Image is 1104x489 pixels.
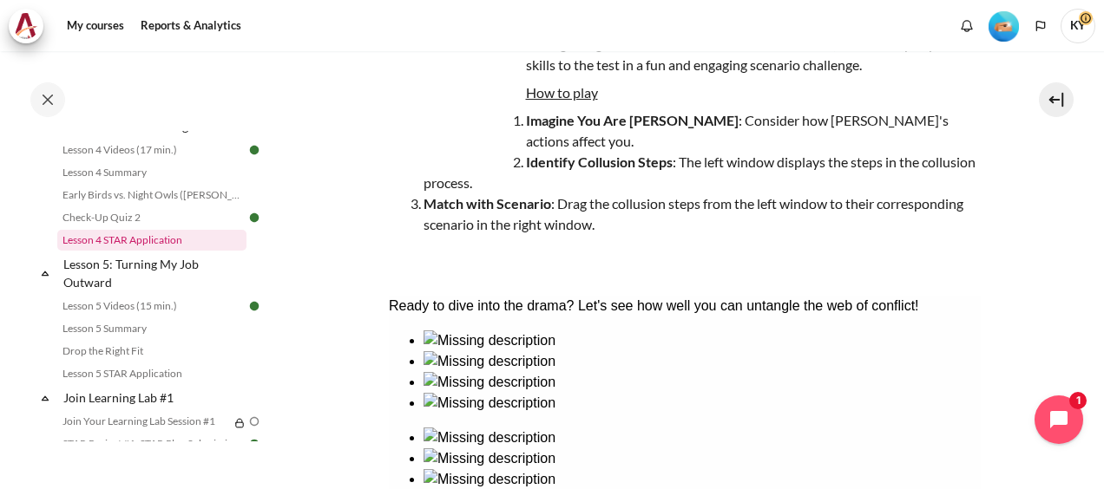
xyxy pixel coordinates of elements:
[424,110,981,152] li: : Consider how [PERSON_NAME]'s actions affect you.
[57,363,246,384] a: Lesson 5 STAR Application
[57,411,229,432] a: Join Your Learning Lab Session #1
[246,142,262,158] img: Done
[61,386,246,409] a: Join Learning Lab #1
[35,153,167,173] img: Missing description
[57,140,246,160] a: Lesson 4 Videos (17 min.)
[36,389,54,407] span: Collapse
[1028,13,1054,39] button: Languages
[35,132,167,153] img: Missing description
[1061,9,1095,43] span: KY
[35,194,167,215] img: Missing description
[424,195,551,212] strong: Match with Scenario
[57,434,246,454] a: STAR Project #1: STAR Plan Submission
[57,207,246,228] a: Check-Up Quiz 2
[35,35,167,55] img: Missing description
[14,13,38,39] img: Architeck
[57,230,246,251] a: Lesson 4 STAR Application
[954,13,980,39] div: Show notification window with no new notifications
[389,34,981,75] p: After getting to know more on how Collusion works, it's time to put your skills to the test in a ...
[246,298,262,314] img: Done
[61,9,130,43] a: My courses
[246,210,262,225] img: Done
[1061,9,1095,43] a: User menu
[135,9,247,43] a: Reports & Analytics
[57,185,246,205] a: Early Birds vs. Night Owls ([PERSON_NAME]'s Story)
[35,55,167,76] img: Missing description
[526,84,598,101] u: How to play
[9,9,52,43] a: Architeck Architeck
[526,112,739,128] strong: Imagine You Are [PERSON_NAME]
[424,152,981,193] li: : The left window displays the steps in the collusion process.
[61,252,246,294] a: Lesson 5: Turning My Job Outward
[36,264,54,282] span: Collapse
[35,97,167,118] img: Missing description
[246,436,262,452] img: Done
[989,11,1019,42] img: Level #2
[982,10,1026,42] a: Level #2
[35,173,167,194] img: Missing description
[57,162,246,183] a: Lesson 4 Summary
[989,10,1019,42] div: Level #2
[389,34,519,164] img: df
[424,193,981,235] li: : Drag the collusion steps from the left window to their corresponding scenario in the right window.
[526,153,673,170] strong: Identify Collusion Steps
[35,76,167,97] img: Missing description
[57,296,246,316] a: Lesson 5 Videos (15 min.)
[57,341,246,362] a: Drop the Right Fit
[57,318,246,339] a: Lesson 5 Summary
[246,414,262,429] img: To do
